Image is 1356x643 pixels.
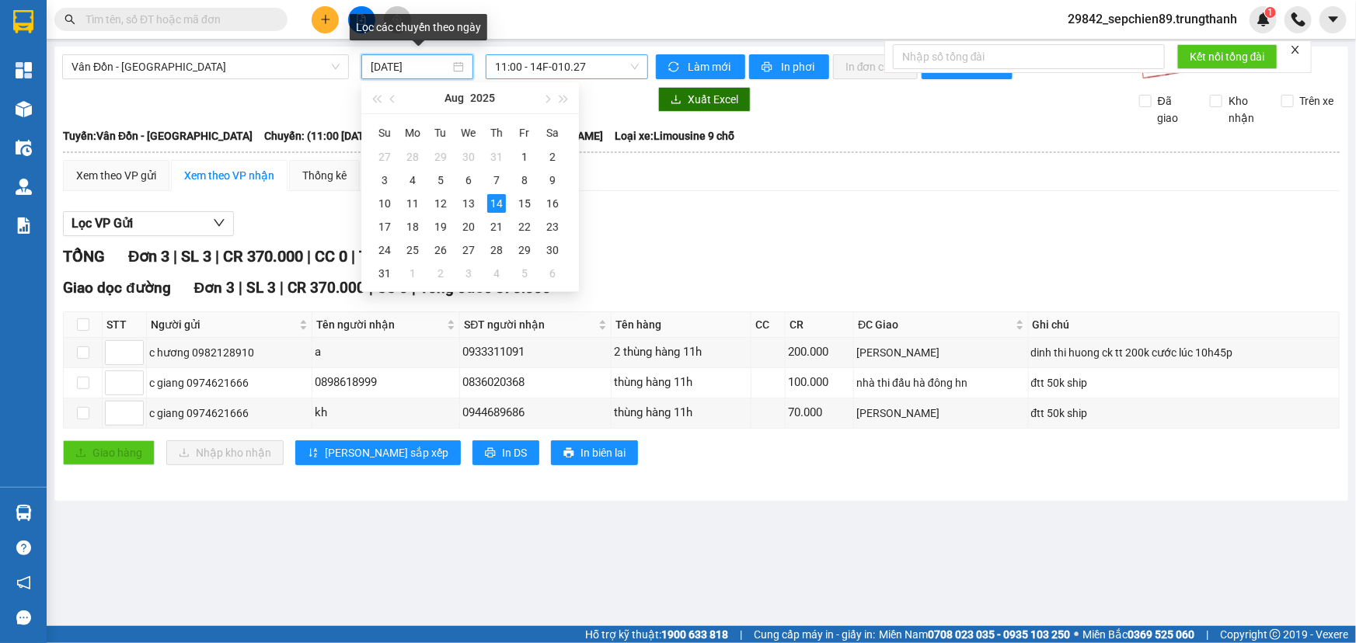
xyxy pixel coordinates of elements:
span: CC 0 [315,247,347,266]
div: 3 [459,264,478,283]
th: Th [483,120,511,145]
div: 3 [375,171,394,189]
span: ĐC Giao [858,316,1012,333]
span: SL 3 [181,247,211,266]
span: In DS [502,444,527,461]
td: 2025-09-05 [511,262,539,285]
td: 2025-08-19 [427,215,455,238]
span: Giao dọc đường [63,279,171,297]
div: 28 [403,148,422,166]
span: plus [320,14,331,25]
span: down [213,217,225,229]
img: warehouse-icon [16,140,32,156]
span: Xuất Excel [688,91,738,108]
div: kh [315,404,457,422]
button: plus [312,6,339,33]
div: 4 [403,171,422,189]
td: 0944689686 [460,398,612,429]
span: CR 370.000 [223,247,303,266]
button: In đơn chọn [833,54,918,79]
th: Sa [539,120,566,145]
img: phone-icon [1292,12,1305,26]
span: SL 3 [246,279,276,297]
img: warehouse-icon [16,179,32,195]
span: Trên xe [1294,92,1340,109]
td: 2025-09-06 [539,262,566,285]
td: 2025-08-26 [427,238,455,262]
img: dashboard-icon [16,62,32,78]
td: 2025-08-03 [371,169,399,192]
span: Tên người nhận [316,316,444,333]
th: Tu [427,120,455,145]
img: icon-new-feature [1257,12,1271,26]
div: 5 [515,264,534,283]
div: 4 [487,264,506,283]
div: 2 [431,264,450,283]
td: 2025-08-24 [371,238,399,262]
span: message [16,610,31,625]
th: STT [103,312,147,338]
td: kh [312,398,460,429]
div: 31 [487,148,506,166]
td: 2025-08-23 [539,215,566,238]
button: Aug [444,82,464,113]
td: 2025-08-16 [539,192,566,215]
div: [PERSON_NAME] [856,405,1025,422]
td: 2025-09-01 [399,262,427,285]
img: solution-icon [16,217,32,234]
b: Tuyến: Vân Đồn - [GEOGRAPHIC_DATA] [63,130,253,142]
td: 2025-08-08 [511,169,539,192]
td: 2025-08-18 [399,215,427,238]
td: 2025-07-31 [483,145,511,169]
div: 11 [403,194,422,213]
td: 2025-09-03 [455,262,483,285]
div: 2 thùng hàng 11h [614,343,748,362]
span: Loại xe: Limousine 9 chỗ [615,127,734,144]
span: printer [563,447,574,460]
button: caret-down [1319,6,1347,33]
button: uploadGiao hàng [63,440,155,465]
strong: 0369 525 060 [1128,628,1194,641]
button: file-add [348,6,375,33]
span: sort-ascending [308,447,319,460]
span: | [239,279,242,297]
td: 0836020368 [460,368,612,398]
span: In biên lai [580,444,626,461]
td: 2025-08-04 [399,169,427,192]
div: thùng hàng 11h [614,374,748,392]
th: We [455,120,483,145]
div: 13 [459,194,478,213]
span: 11:00 - 14F-010.27 [495,55,639,78]
span: | [740,626,742,643]
div: 0933311091 [462,343,608,362]
div: 18 [403,217,422,236]
span: Lọc VP Gửi [71,214,133,233]
div: 31 [375,264,394,283]
button: printerIn DS [472,440,539,465]
div: [PERSON_NAME] [856,344,1025,361]
div: 0836020368 [462,374,608,392]
div: c giang 0974621666 [149,405,309,422]
span: question-circle [16,540,31,555]
strong: 0708 023 035 - 0935 103 250 [928,628,1070,641]
div: 14 [487,194,506,213]
span: Tổng cước 370.000 [359,247,492,266]
span: sync [668,61,681,74]
div: 25 [403,241,422,259]
div: đtt 50k ship [1031,405,1337,422]
span: download [671,94,681,106]
input: Tìm tên, số ĐT hoặc mã đơn [85,11,269,28]
span: | [280,279,284,297]
button: printerIn phơi [749,54,829,79]
span: printer [485,447,496,460]
span: search [64,14,75,25]
div: 200.000 [788,343,851,362]
span: Đơn 3 [128,247,169,266]
button: 2025 [470,82,495,113]
div: dinh thi huong ck tt 200k cước lúc 10h45p [1031,344,1337,361]
td: 2025-08-02 [539,145,566,169]
div: nhà thi đấu hà đông hn [856,374,1025,391]
td: 2025-08-07 [483,169,511,192]
th: Fr [511,120,539,145]
span: [PERSON_NAME] sắp xếp [325,444,448,461]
